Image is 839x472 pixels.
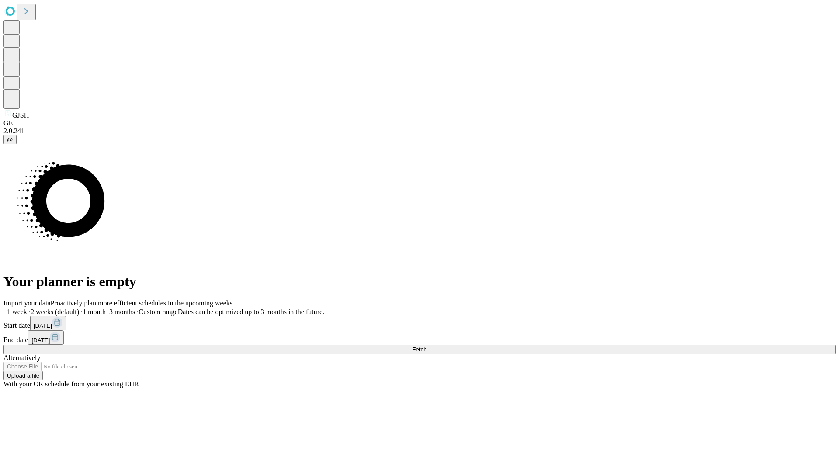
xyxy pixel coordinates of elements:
span: 1 month [83,308,106,316]
span: 1 week [7,308,27,316]
button: @ [3,135,17,144]
span: GJSH [12,111,29,119]
span: [DATE] [34,323,52,329]
span: With your OR schedule from your existing EHR [3,380,139,388]
span: Import your data [3,299,51,307]
div: Start date [3,316,836,330]
span: Proactively plan more efficient schedules in the upcoming weeks. [51,299,234,307]
div: End date [3,330,836,345]
button: [DATE] [30,316,66,330]
span: 3 months [109,308,135,316]
span: Dates can be optimized up to 3 months in the future. [178,308,324,316]
button: Upload a file [3,371,43,380]
span: 2 weeks (default) [31,308,79,316]
span: [DATE] [31,337,50,344]
span: Alternatively [3,354,40,361]
span: Fetch [412,346,426,353]
button: [DATE] [28,330,64,345]
div: 2.0.241 [3,127,836,135]
button: Fetch [3,345,836,354]
h1: Your planner is empty [3,274,836,290]
span: @ [7,136,13,143]
span: Custom range [139,308,177,316]
div: GEI [3,119,836,127]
